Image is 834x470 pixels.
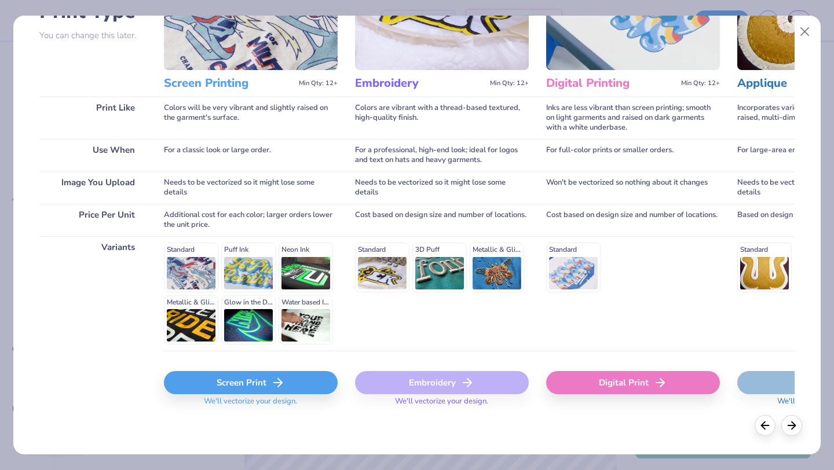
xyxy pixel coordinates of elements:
[39,139,147,171] div: Use When
[164,97,338,139] div: Colors will be very vibrant and slightly raised on the garment's surface.
[164,171,338,204] div: Needs to be vectorized so it might lose some details
[39,171,147,204] div: Image You Upload
[794,21,816,43] button: Close
[546,204,720,236] div: Cost based on design size and number of locations.
[164,139,338,171] div: For a classic look or large order.
[355,139,529,171] div: For a professional, high-end look; ideal for logos and text on hats and heavy garments.
[355,371,529,394] div: Embroidery
[546,76,676,91] h3: Digital Printing
[355,97,529,139] div: Colors are vibrant with a thread-based textured, high-quality finish.
[39,236,147,351] div: Variants
[39,31,147,41] p: You can change this later.
[546,139,720,171] div: For full-color prints or smaller orders.
[164,204,338,236] div: Additional cost for each color; larger orders lower the unit price.
[546,171,720,204] div: Won't be vectorized so nothing about it changes
[490,79,529,87] span: Min Qty: 12+
[546,97,720,139] div: Inks are less vibrant than screen printing; smooth on light garments and raised on dark garments ...
[299,79,338,87] span: Min Qty: 12+
[546,371,720,394] div: Digital Print
[355,171,529,204] div: Needs to be vectorized so it might lose some details
[199,396,302,413] span: We'll vectorize your design.
[164,76,294,91] h3: Screen Printing
[681,79,720,87] span: Min Qty: 12+
[355,204,529,236] div: Cost based on design size and number of locations.
[164,371,338,394] div: Screen Print
[355,76,485,91] h3: Embroidery
[390,396,493,413] span: We'll vectorize your design.
[39,97,147,139] div: Print Like
[39,204,147,236] div: Price Per Unit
